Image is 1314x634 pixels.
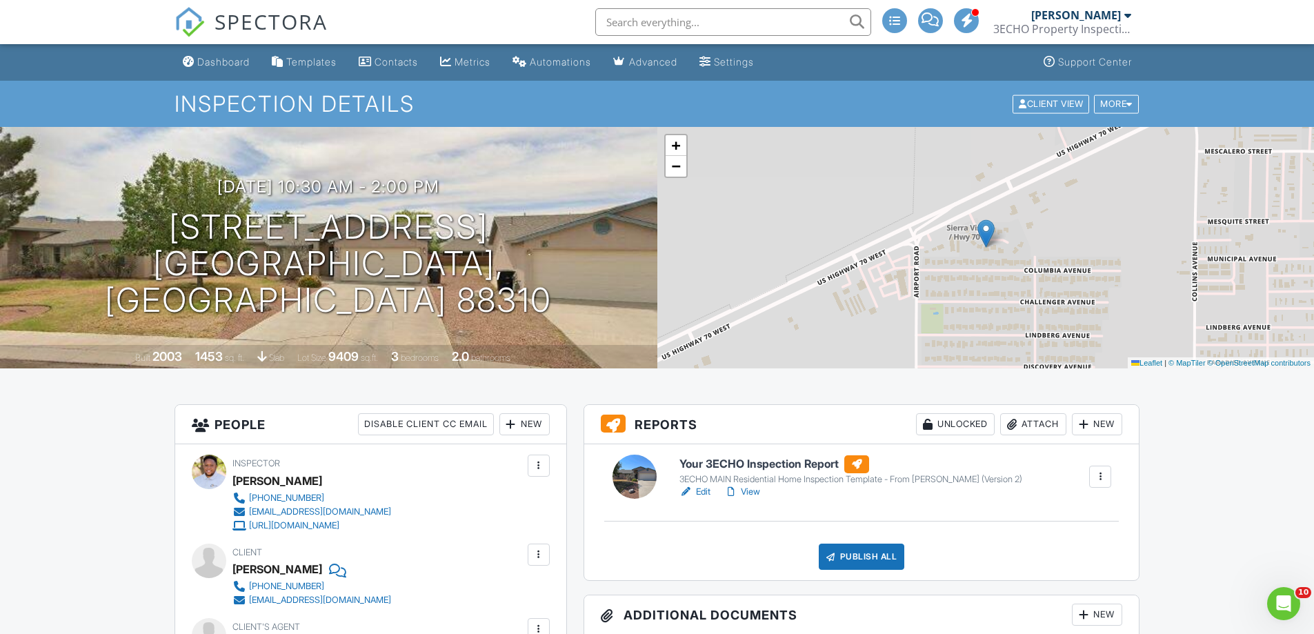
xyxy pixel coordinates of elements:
a: Automations (Basic) [507,50,597,75]
a: © MapTiler [1168,359,1206,367]
span: SPECTORA [215,7,328,36]
span: Client's Agent [232,622,300,632]
div: 3ECHO MAIN Residential Home Inspection Template - From [PERSON_NAME] (Version 2) [679,474,1022,485]
span: Built [135,353,150,363]
span: bathrooms [471,353,510,363]
div: New [1072,413,1122,435]
a: [EMAIL_ADDRESS][DOMAIN_NAME] [232,593,391,607]
img: Marker [977,219,995,248]
div: New [499,413,550,435]
h6: Your 3ECHO Inspection Report [679,455,1022,473]
a: © OpenStreetMap contributors [1208,359,1311,367]
div: New [1072,604,1122,626]
a: Support Center [1038,50,1137,75]
a: Contacts [353,50,424,75]
a: Metrics [435,50,496,75]
a: Templates [266,50,342,75]
div: [PERSON_NAME] [1031,8,1121,22]
div: Client View [1013,95,1089,113]
h3: [DATE] 10:30 am - 2:00 pm [217,177,439,196]
div: [PHONE_NUMBER] [249,581,324,592]
h3: Reports [584,405,1139,444]
span: slab [269,353,284,363]
a: [PHONE_NUMBER] [232,491,391,505]
div: Automations [530,56,591,68]
div: [EMAIL_ADDRESS][DOMAIN_NAME] [249,506,391,517]
span: − [671,157,680,175]
div: 2003 [152,349,182,364]
a: [PHONE_NUMBER] [232,579,391,593]
a: Settings [694,50,759,75]
span: + [671,137,680,154]
div: Disable Client CC Email [358,413,494,435]
h3: People [175,405,566,444]
span: sq. ft. [225,353,244,363]
div: Contacts [375,56,418,68]
img: The Best Home Inspection Software - Spectora [175,7,205,37]
span: sq.ft. [361,353,378,363]
a: Advanced [608,50,683,75]
a: Your 3ECHO Inspection Report 3ECHO MAIN Residential Home Inspection Template - From [PERSON_NAME]... [679,455,1022,486]
span: Client [232,547,262,557]
a: Zoom out [666,156,686,177]
div: Templates [286,56,337,68]
span: bedrooms [401,353,439,363]
a: [EMAIL_ADDRESS][DOMAIN_NAME] [232,505,391,519]
div: [URL][DOMAIN_NAME] [249,520,339,531]
span: 10 [1295,587,1311,598]
div: Publish All [819,544,905,570]
a: Client View [1011,98,1093,108]
h1: Inspection Details [175,92,1140,116]
input: Search everything... [595,8,871,36]
a: Edit [679,485,710,499]
div: [EMAIL_ADDRESS][DOMAIN_NAME] [249,595,391,606]
div: 2.0 [452,349,469,364]
div: [PHONE_NUMBER] [249,493,324,504]
h1: [STREET_ADDRESS] [GEOGRAPHIC_DATA], [GEOGRAPHIC_DATA] 88310 [22,209,635,318]
a: [URL][DOMAIN_NAME] [232,519,391,533]
div: 9409 [328,349,359,364]
span: Inspector [232,458,280,468]
div: Support Center [1058,56,1132,68]
a: Zoom in [666,135,686,156]
div: Metrics [455,56,490,68]
div: Unlocked [916,413,995,435]
div: [PERSON_NAME] [232,559,322,579]
span: | [1164,359,1166,367]
div: 1453 [195,349,223,364]
div: Dashboard [197,56,250,68]
div: More [1094,95,1139,113]
a: View [724,485,760,499]
div: 3ECHO Property Inspections [993,22,1131,36]
div: [PERSON_NAME] [232,470,322,491]
a: SPECTORA [175,19,328,48]
span: Lot Size [297,353,326,363]
div: 3 [391,349,399,364]
iframe: Intercom live chat [1267,587,1300,620]
a: Leaflet [1131,359,1162,367]
div: Attach [1000,413,1066,435]
div: Advanced [629,56,677,68]
a: Dashboard [177,50,255,75]
div: Settings [714,56,754,68]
